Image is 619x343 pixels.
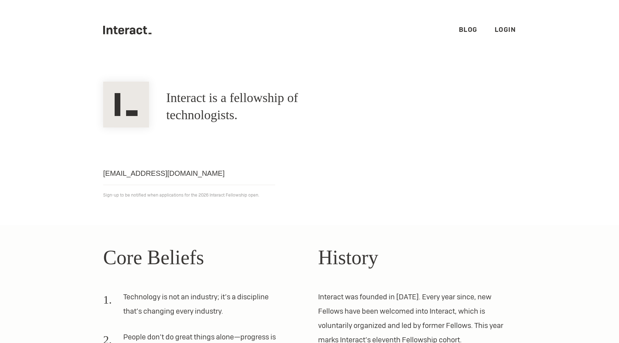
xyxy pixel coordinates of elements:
[459,25,478,34] a: Blog
[318,242,516,272] h2: History
[166,90,360,124] h1: Interact is a fellowship of technologists.
[103,242,301,272] h2: Core Beliefs
[103,82,149,127] img: Interact Logo
[103,191,516,199] p: Sign-up to be notified when applications for the 2026 Interact Fellowship open.
[103,290,284,324] li: Technology is not an industry; it’s a discipline that’s changing every industry.
[103,162,275,185] input: Email address...
[495,25,516,34] a: Login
